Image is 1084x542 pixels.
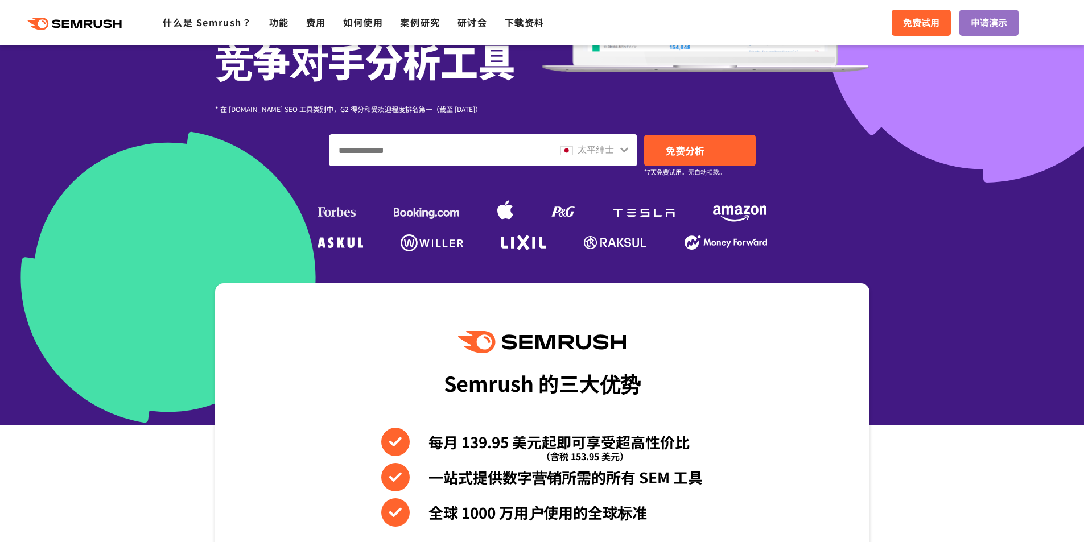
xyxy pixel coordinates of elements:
font: 免费试用 [903,15,939,29]
a: 费用 [306,15,326,29]
font: 每月 139.95 美元起即可享受超高性价比 [428,431,690,452]
a: 如何使用 [343,15,383,29]
font: * 在 [DOMAIN_NAME] SEO 工具类别中，G2 得分和受欢迎程度排名第一（截至 [DATE]） [215,104,482,114]
font: 全球 1000 万用户使用的全球标准 [428,502,647,523]
font: 申请演示 [971,15,1007,29]
a: 免费分析 [644,135,756,166]
input: 输入域名、关键字或 URL [329,135,550,166]
font: Semrush 的三大优势 [444,368,641,398]
img: Semrush [458,331,625,353]
a: 案例研究 [400,15,440,29]
font: 一站式提供数字营销所需的所有 SEM 工具 [428,466,703,487]
font: （含税 153.95 美元） [541,449,629,463]
a: 申请演示 [959,10,1019,36]
font: 太平绅士 [578,142,614,156]
font: 免费分析 [666,143,704,158]
a: 免费试用 [892,10,951,36]
font: *7天免费试用。无自动扣款。 [644,167,726,176]
a: 什么是 Semrush？ [163,15,252,29]
a: 功能 [269,15,289,29]
a: 下载资料 [505,15,545,29]
a: 研讨会 [457,15,488,29]
font: 竞争对手分析工具 [215,33,516,88]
